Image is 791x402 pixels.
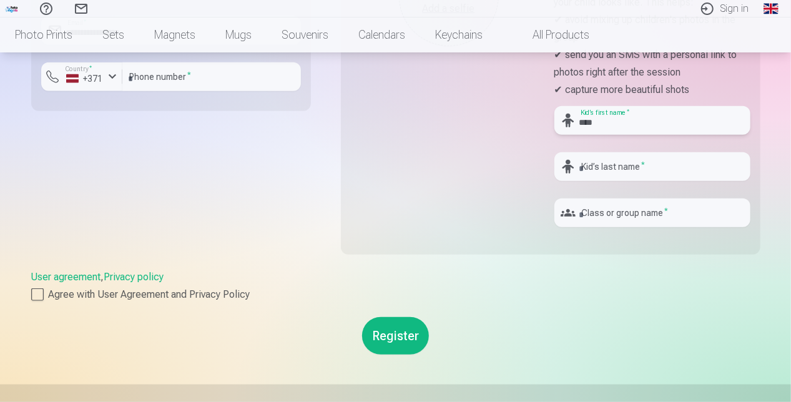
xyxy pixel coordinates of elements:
[420,17,498,52] a: Keychains
[267,17,343,52] a: Souvenirs
[498,17,604,52] a: All products
[5,5,19,12] img: /fa1
[31,270,760,302] div: ,
[554,81,750,99] p: ✔ capture more beautiful shots
[41,62,122,91] button: Country*+371
[210,17,267,52] a: Mugs
[554,46,750,81] p: ✔ send you an SMS with a personal link to photos right after the session
[343,17,420,52] a: Calendars
[362,317,429,355] button: Register
[139,17,210,52] a: Magnets
[31,287,760,302] label: Agree with User Agreement and Privacy Policy
[104,271,164,283] a: Privacy policy
[66,72,104,85] div: +371
[61,64,96,74] label: Country
[31,271,101,283] a: User agreement
[87,17,139,52] a: Sets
